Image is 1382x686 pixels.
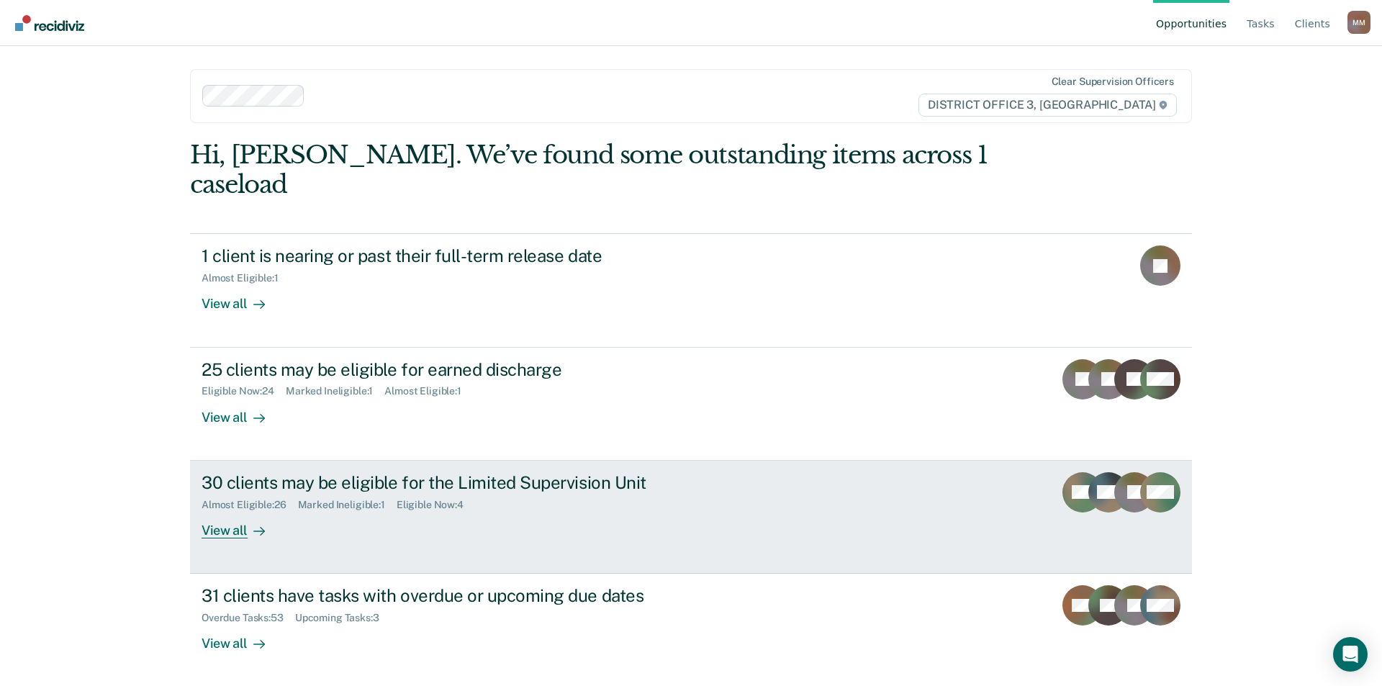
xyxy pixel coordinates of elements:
[190,140,992,199] div: Hi, [PERSON_NAME]. We’ve found some outstanding items across 1 caseload
[202,624,282,652] div: View all
[202,472,707,493] div: 30 clients may be eligible for the Limited Supervision Unit
[202,397,282,425] div: View all
[202,284,282,312] div: View all
[1333,637,1368,672] div: Open Intercom Messenger
[286,385,384,397] div: Marked Ineligible : 1
[190,461,1192,574] a: 30 clients may be eligible for the Limited Supervision UnitAlmost Eligible:26Marked Ineligible:1E...
[397,499,475,511] div: Eligible Now : 4
[298,499,397,511] div: Marked Ineligible : 1
[202,510,282,538] div: View all
[190,348,1192,461] a: 25 clients may be eligible for earned dischargeEligible Now:24Marked Ineligible:1Almost Eligible:...
[202,385,286,397] div: Eligible Now : 24
[202,612,295,624] div: Overdue Tasks : 53
[202,272,290,284] div: Almost Eligible : 1
[1052,76,1174,88] div: Clear supervision officers
[295,612,391,624] div: Upcoming Tasks : 3
[918,94,1177,117] span: DISTRICT OFFICE 3, [GEOGRAPHIC_DATA]
[1347,11,1370,34] div: M M
[202,245,707,266] div: 1 client is nearing or past their full-term release date
[15,15,84,31] img: Recidiviz
[384,385,473,397] div: Almost Eligible : 1
[190,233,1192,347] a: 1 client is nearing or past their full-term release dateAlmost Eligible:1View all
[202,359,707,380] div: 25 clients may be eligible for earned discharge
[202,585,707,606] div: 31 clients have tasks with overdue or upcoming due dates
[202,499,298,511] div: Almost Eligible : 26
[1347,11,1370,34] button: Profile dropdown button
